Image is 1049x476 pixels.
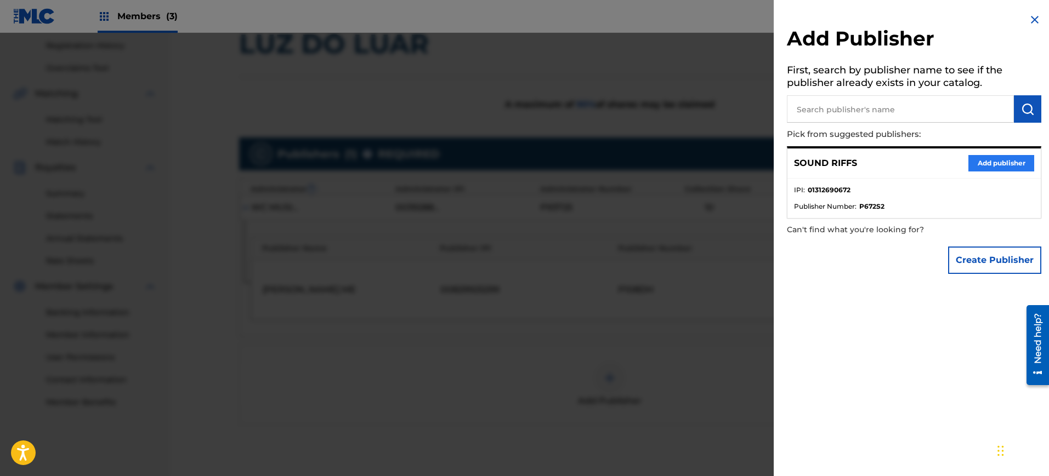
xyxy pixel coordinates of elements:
button: Add publisher [968,155,1034,171]
p: Pick from suggested publishers: [787,123,979,146]
span: (3) [166,11,178,21]
strong: 01312690672 [808,185,850,195]
input: Search publisher's name [787,95,1014,123]
h2: Add Publisher [787,26,1041,54]
span: Members [117,10,178,22]
img: Search Works [1021,102,1034,116]
p: SOUND RIFFS [794,157,857,170]
button: Create Publisher [948,246,1041,274]
div: Widget de chat [994,423,1049,476]
span: Publisher Number : [794,202,857,211]
div: Arrastar [997,434,1004,467]
h5: First, search by publisher name to see if the publisher already exists in your catalog. [787,61,1041,95]
iframe: Chat Widget [994,423,1049,476]
img: MLC Logo [13,8,55,24]
iframe: Resource Center [1018,286,1049,404]
span: IPI : [794,185,805,195]
p: Can't find what you're looking for? [787,219,979,241]
img: Top Rightsholders [98,10,111,23]
strong: P672S2 [859,202,884,211]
